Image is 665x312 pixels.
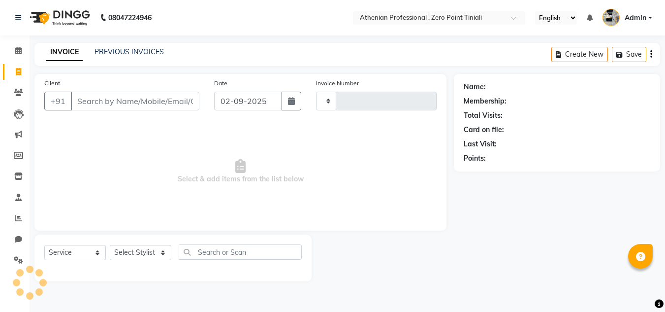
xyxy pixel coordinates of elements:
iframe: chat widget [624,273,655,302]
a: INVOICE [46,43,83,61]
div: Membership: [464,96,507,106]
a: PREVIOUS INVOICES [95,47,164,56]
div: Card on file: [464,125,504,135]
div: Points: [464,153,486,164]
label: Invoice Number [316,79,359,88]
div: Name: [464,82,486,92]
img: logo [25,4,93,32]
input: Search by Name/Mobile/Email/Code [71,92,199,110]
span: Select & add items from the list below [44,122,437,221]
label: Client [44,79,60,88]
input: Search or Scan [179,244,302,260]
button: +91 [44,92,72,110]
button: Save [612,47,646,62]
span: Admin [625,13,646,23]
button: Create New [551,47,608,62]
img: Admin [602,9,620,26]
b: 08047224946 [108,4,152,32]
div: Total Visits: [464,110,503,121]
div: Last Visit: [464,139,497,149]
label: Date [214,79,227,88]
